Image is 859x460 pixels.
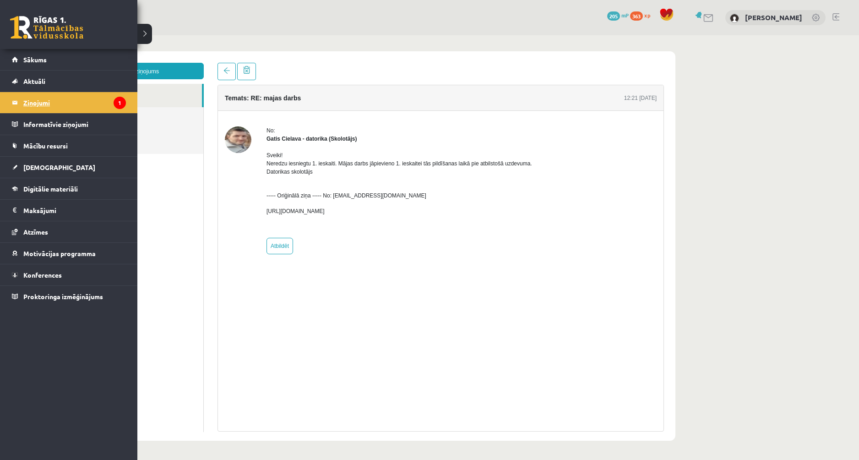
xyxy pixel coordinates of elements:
[23,92,126,113] legend: Ziņojumi
[12,71,126,92] a: Aktuāli
[23,200,126,221] legend: Maksājumi
[230,172,495,180] p: [URL][DOMAIN_NAME]
[23,163,95,171] span: [DEMOGRAPHIC_DATA]
[12,157,126,178] a: [DEMOGRAPHIC_DATA]
[587,59,620,67] div: 12:21 [DATE]
[27,72,167,95] a: Nosūtītie
[607,11,620,21] span: 205
[23,249,96,257] span: Motivācijas programma
[12,92,126,113] a: Ziņojumi1
[630,11,655,19] a: 363 xp
[607,11,629,19] a: 205 mP
[23,271,62,279] span: Konferences
[230,116,495,149] p: Sveiki! Neredzu iesniegtu 1. ieskaiti. Mājas darbs jāpievieno 1. ieskaitei tās pildīšanas laikā p...
[23,292,103,301] span: Proktoringa izmēģinājums
[230,100,320,107] strong: Gatis Cielava - datorika (Skolotājs)
[12,286,126,307] a: Proktoringa izmēģinājums
[114,97,126,109] i: 1
[12,200,126,221] a: Maksājumi
[730,14,739,23] img: Ralfs Korņejevs
[23,114,126,135] legend: Informatīvie ziņojumi
[621,11,629,19] span: mP
[23,185,78,193] span: Digitālie materiāli
[630,11,643,21] span: 363
[12,178,126,199] a: Digitālie materiāli
[10,16,83,39] a: Rīgas 1. Tālmācības vidusskola
[12,114,126,135] a: Informatīvie ziņojumi
[23,55,47,64] span: Sākums
[230,91,495,99] div: No:
[188,59,264,66] h4: Temats: RE: majas darbs
[12,221,126,242] a: Atzīmes
[12,243,126,264] a: Motivācijas programma
[23,228,48,236] span: Atzīmes
[27,27,167,44] a: Jauns ziņojums
[12,49,126,70] a: Sākums
[23,142,68,150] span: Mācību resursi
[12,264,126,285] a: Konferences
[188,91,215,118] img: Gatis Cielava - datorika
[745,13,802,22] a: [PERSON_NAME]
[23,77,45,85] span: Aktuāli
[644,11,650,19] span: xp
[230,156,495,164] p: ----- Oriģinālā ziņa ----- No: [EMAIL_ADDRESS][DOMAIN_NAME]
[27,49,165,72] a: Ienākošie
[27,95,167,119] a: Dzēstie
[12,135,126,156] a: Mācību resursi
[230,203,256,219] a: Atbildēt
